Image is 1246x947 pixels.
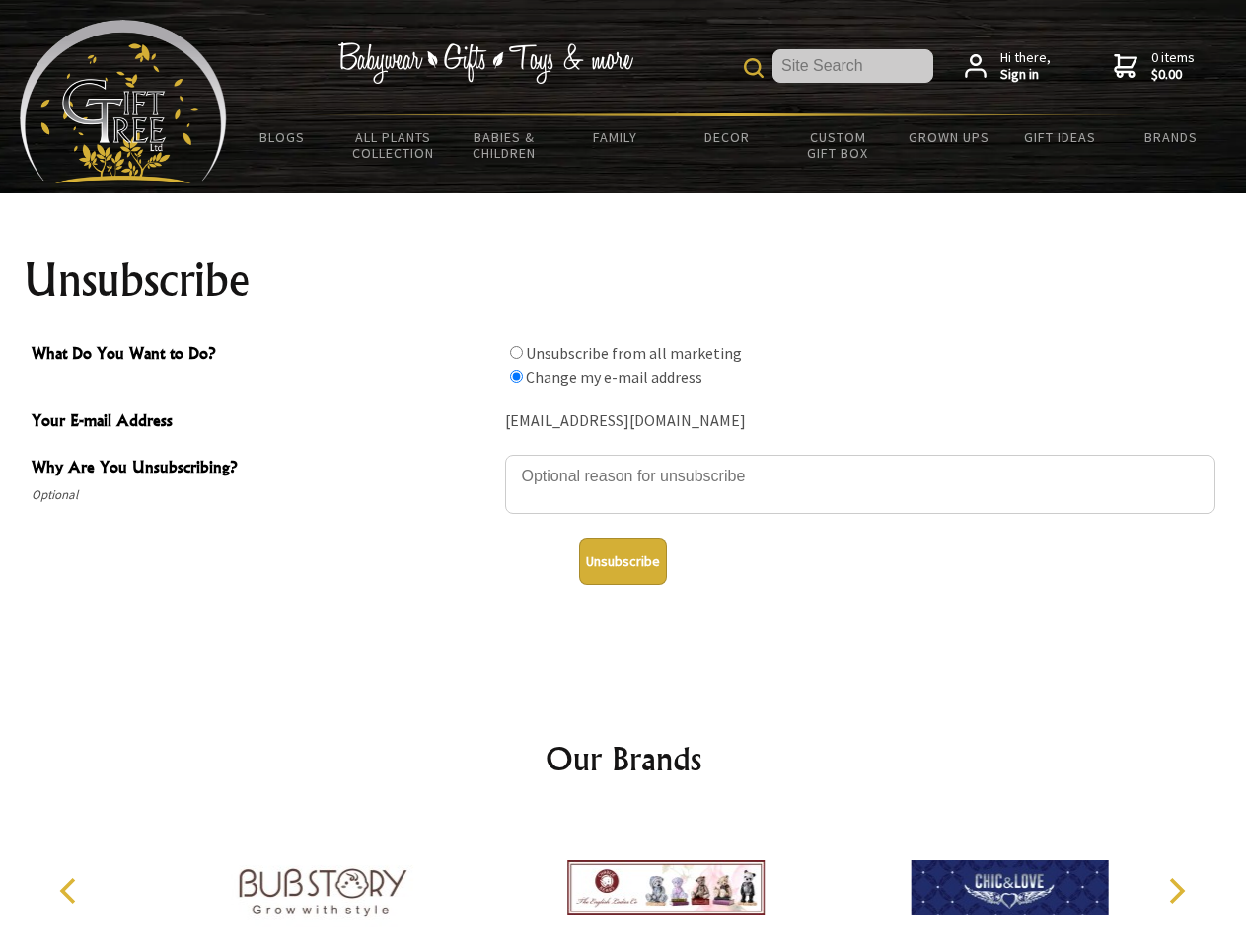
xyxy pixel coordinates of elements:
[579,538,667,585] button: Unsubscribe
[337,42,633,84] img: Babywear - Gifts - Toys & more
[526,367,702,387] label: Change my e-mail address
[744,58,764,78] img: product search
[1000,66,1051,84] strong: Sign in
[526,343,742,363] label: Unsubscribe from all marketing
[772,49,933,83] input: Site Search
[1000,49,1051,84] span: Hi there,
[32,408,495,437] span: Your E-mail Address
[32,483,495,507] span: Optional
[965,49,1051,84] a: Hi there,Sign in
[49,869,93,912] button: Previous
[560,116,672,158] a: Family
[1154,869,1198,912] button: Next
[671,116,782,158] a: Decor
[505,406,1215,437] div: [EMAIL_ADDRESS][DOMAIN_NAME]
[1151,66,1195,84] strong: $0.00
[1151,48,1195,84] span: 0 items
[20,20,227,183] img: Babyware - Gifts - Toys and more...
[449,116,560,174] a: Babies & Children
[1116,116,1227,158] a: Brands
[510,370,523,383] input: What Do You Want to Do?
[893,116,1004,158] a: Grown Ups
[1004,116,1116,158] a: Gift Ideas
[39,735,1208,782] h2: Our Brands
[1114,49,1195,84] a: 0 items$0.00
[24,256,1223,304] h1: Unsubscribe
[782,116,894,174] a: Custom Gift Box
[227,116,338,158] a: BLOGS
[32,455,495,483] span: Why Are You Unsubscribing?
[338,116,450,174] a: All Plants Collection
[510,346,523,359] input: What Do You Want to Do?
[505,455,1215,514] textarea: Why Are You Unsubscribing?
[32,341,495,370] span: What Do You Want to Do?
